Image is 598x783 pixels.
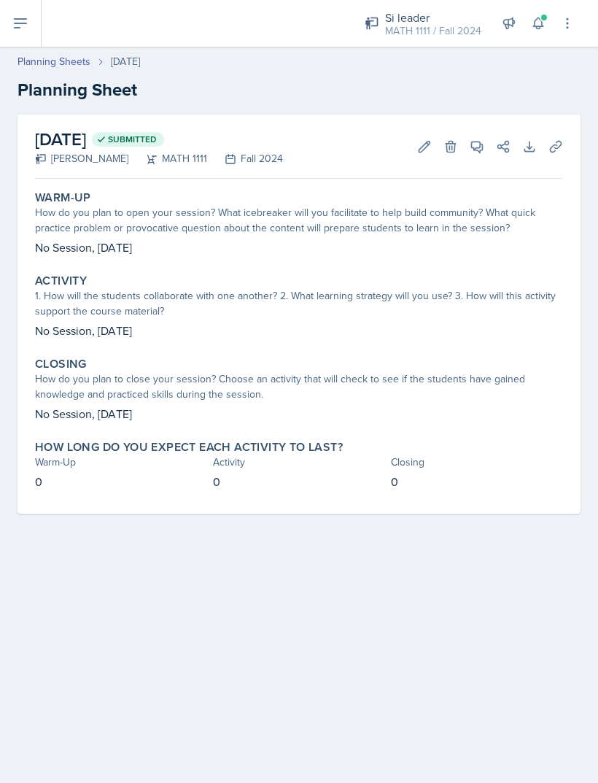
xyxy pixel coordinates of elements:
p: No Session, [DATE] [35,405,563,423]
span: Submitted [108,134,157,145]
div: Closing [391,455,563,470]
label: How long do you expect each activity to last? [35,440,343,455]
a: Planning Sheets [18,54,90,69]
div: 1. How will the students collaborate with one another? 2. What learning strategy will you use? 3.... [35,288,563,319]
p: No Session, [DATE] [35,239,563,256]
p: 0 [213,473,385,490]
h2: [DATE] [35,126,283,153]
div: Fall 2024 [207,151,283,166]
div: How do you plan to close your session? Choose an activity that will check to see if the students ... [35,371,563,402]
div: Si leader [385,9,481,26]
p: 0 [35,473,207,490]
label: Warm-Up [35,190,91,205]
div: How do you plan to open your session? What icebreaker will you facilitate to help build community... [35,205,563,236]
p: 0 [391,473,563,490]
div: Warm-Up [35,455,207,470]
label: Activity [35,274,87,288]
p: No Session, [DATE] [35,322,563,339]
div: MATH 1111 [128,151,207,166]
h2: Planning Sheet [18,77,580,103]
label: Closing [35,357,87,371]
div: [DATE] [111,54,140,69]
div: Activity [213,455,385,470]
div: [PERSON_NAME] [35,151,128,166]
div: MATH 1111 / Fall 2024 [385,23,481,39]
